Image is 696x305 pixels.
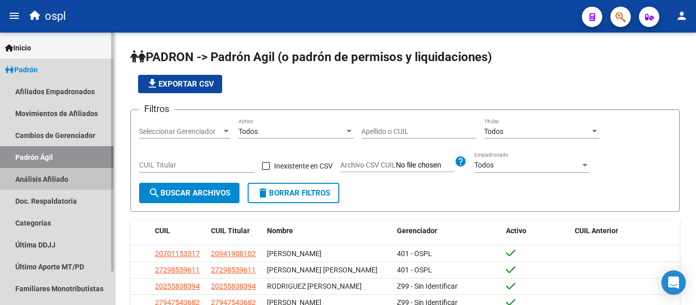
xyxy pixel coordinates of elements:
[155,227,170,235] span: CUIL
[151,220,207,242] datatable-header-cell: CUIL
[676,10,688,22] mat-icon: person
[267,249,322,258] span: [PERSON_NAME]
[146,79,214,89] span: Exportar CSV
[397,266,432,274] span: 401 - OSPL
[661,270,686,295] div: Open Intercom Messenger
[397,282,458,290] span: Z99 - Sin Identificar
[5,42,31,53] span: Inicio
[148,188,230,198] span: Buscar Archivos
[207,220,263,242] datatable-header-cell: CUIL Titular
[340,161,396,169] span: Archivo CSV CUIL
[5,64,38,75] span: Padrón
[396,161,454,170] input: Archivo CSV CUIL
[502,220,571,242] datatable-header-cell: Activo
[575,227,618,235] span: CUIL Anterior
[267,282,362,290] span: RODRIGUEZ [PERSON_NAME]
[257,188,330,198] span: Borrar Filtros
[139,102,174,116] h3: Filtros
[155,266,200,274] span: 27298539611
[484,127,503,135] span: Todos
[146,77,158,90] mat-icon: file_download
[257,187,269,199] mat-icon: delete
[267,266,378,274] span: [PERSON_NAME] [PERSON_NAME]
[571,220,680,242] datatable-header-cell: CUIL Anterior
[45,5,66,27] span: ospl
[397,249,432,258] span: 401 - OSPL
[397,227,437,235] span: Gerenciador
[139,183,239,203] button: Buscar Archivos
[506,227,526,235] span: Activo
[274,160,333,172] span: Inexistente en CSV
[148,187,160,199] mat-icon: search
[211,282,256,290] span: 20255838394
[248,183,339,203] button: Borrar Filtros
[211,266,256,274] span: 27298539611
[267,227,293,235] span: Nombre
[474,161,494,169] span: Todos
[263,220,393,242] datatable-header-cell: Nombre
[454,155,467,168] mat-icon: help
[211,227,250,235] span: CUIL Titular
[138,75,222,93] button: Exportar CSV
[393,220,502,242] datatable-header-cell: Gerenciador
[130,50,492,64] span: PADRON -> Padrón Agil (o padrón de permisos y liquidaciones)
[211,249,256,258] span: 20941908102
[155,249,200,258] span: 20701153317
[155,282,200,290] span: 20255838394
[238,127,258,135] span: Todos
[139,127,222,136] span: Seleccionar Gerenciador
[8,10,20,22] mat-icon: menu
